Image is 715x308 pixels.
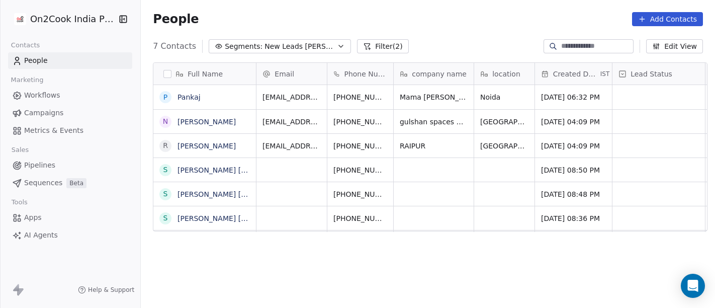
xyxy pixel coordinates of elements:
[78,286,134,294] a: Help & Support
[177,118,236,126] a: [PERSON_NAME]
[632,12,703,26] button: Add Contacts
[7,72,48,88] span: Marketing
[66,178,86,188] span: Beta
[541,117,606,127] span: [DATE] 04:09 PM
[188,69,223,79] span: Full Name
[333,213,387,223] span: [PHONE_NUMBER]
[333,117,387,127] span: [PHONE_NUMBER]
[541,213,606,223] span: [DATE] 08:36 PM
[333,92,387,102] span: [PHONE_NUMBER]
[541,141,606,151] span: [DATE] 04:09 PM
[474,63,534,85] div: location
[177,214,297,222] a: [PERSON_NAME] [PERSON_NAME]
[541,92,606,102] span: [DATE] 06:32 PM
[24,212,42,223] span: Apps
[8,87,132,104] a: Workflows
[163,116,168,127] div: n
[400,141,468,151] span: RAIPUR
[177,190,297,198] a: [PERSON_NAME] [PERSON_NAME]
[225,41,262,52] span: Segments:
[480,117,528,127] span: [GEOGRAPHIC_DATA]
[333,141,387,151] span: [PHONE_NUMBER]
[7,38,44,53] span: Contacts
[153,40,196,52] span: 7 Contacts
[480,92,528,102] span: Noida
[327,63,393,85] div: Phone Number
[535,63,612,85] div: Created DateIST
[24,90,60,101] span: Workflows
[262,117,321,127] span: [EMAIL_ADDRESS][DOMAIN_NAME]
[163,92,167,103] div: P
[681,274,705,298] div: Open Intercom Messenger
[275,69,294,79] span: Email
[8,157,132,174] a: Pipelines
[8,227,132,244] a: AI Agents
[153,63,256,85] div: Full Name
[24,230,58,241] span: AI Agents
[163,213,168,223] div: S
[153,12,199,27] span: People
[600,70,610,78] span: IST
[412,69,467,79] span: company name
[177,142,236,150] a: [PERSON_NAME]
[163,140,168,151] div: R
[262,141,321,151] span: [EMAIL_ADDRESS][DOMAIN_NAME]
[24,160,55,171] span: Pipelines
[163,189,168,199] div: S
[553,69,598,79] span: Created Date
[480,141,528,151] span: [GEOGRAPHIC_DATA]
[541,189,606,199] span: [DATE] 08:48 PM
[262,92,321,102] span: [EMAIL_ADDRESS][DOMAIN_NAME]
[357,39,409,53] button: Filter(2)
[7,142,33,158] span: Sales
[8,209,132,226] a: Apps
[333,165,387,175] span: [PHONE_NUMBER]
[14,13,26,25] img: on2cook%20logo-04%20copy.jpg
[8,105,132,121] a: Campaigns
[492,69,520,79] span: location
[631,69,672,79] span: Lead Status
[8,175,132,191] a: SequencesBeta
[400,117,468,127] span: gulshan spaces and dry fruits delhi
[177,166,297,174] a: [PERSON_NAME] [PERSON_NAME]
[177,93,201,101] a: Pankaj
[7,195,32,210] span: Tools
[163,165,168,175] div: S
[24,55,48,66] span: People
[8,52,132,69] a: People
[394,63,474,85] div: company name
[541,165,606,175] span: [DATE] 08:50 PM
[24,178,62,188] span: Sequences
[344,69,387,79] span: Phone Number
[646,39,703,53] button: Edit View
[30,13,116,26] span: On2Cook India Pvt. Ltd.
[264,41,335,52] span: New Leads [PERSON_NAME]
[8,122,132,139] a: Metrics & Events
[400,92,468,102] span: Mama [PERSON_NAME]
[612,63,705,85] div: Lead Status
[24,125,83,136] span: Metrics & Events
[24,108,63,118] span: Campaigns
[333,189,387,199] span: [PHONE_NUMBER]
[12,11,111,28] button: On2Cook India Pvt. Ltd.
[256,63,327,85] div: Email
[88,286,134,294] span: Help & Support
